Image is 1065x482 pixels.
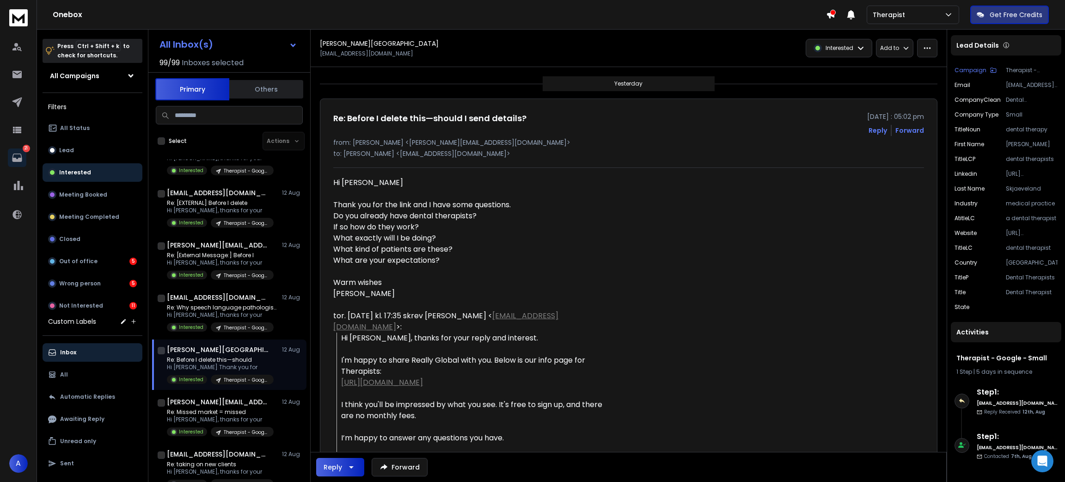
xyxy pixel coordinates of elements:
div: Reply [324,463,342,472]
p: Re: Missed market = missed [167,408,274,416]
p: Dental [GEOGRAPHIC_DATA] [1006,96,1058,104]
button: Automatic Replies [43,388,142,406]
p: Therapist - Google - Small [224,324,268,331]
p: 12 Aug [282,294,303,301]
p: Not Interested [59,302,103,309]
h6: Step 1 : [977,431,1058,442]
p: Interested [59,169,91,176]
h1: [PERSON_NAME][GEOGRAPHIC_DATA] [320,39,439,48]
p: Inbox [60,349,76,356]
p: a dental therapist [1006,215,1058,222]
p: Hi [PERSON_NAME], thanks for your [167,259,274,266]
p: Hi [PERSON_NAME], thanks for your [167,311,278,319]
p: Automatic Replies [60,393,115,401]
p: [PERSON_NAME] [1006,141,1058,148]
span: 7th, Aug [1011,453,1032,460]
div: I’m happy to answer any questions you have. [341,433,603,444]
p: titleNoun [955,126,980,133]
p: Awaiting Reply [60,415,104,423]
div: tor. [DATE] kl. 17:35 skrev [PERSON_NAME] < >: [333,310,603,333]
h1: All Campaigns [50,71,99,80]
div: If so how do they work? [333,222,603,233]
button: Meeting Booked [43,185,142,204]
button: Primary [155,78,229,100]
p: Skjaeveland [1006,185,1058,192]
div: Forward [895,126,924,135]
button: Unread only [43,432,142,451]
div: Thank you for the link and I have some questions. [333,199,603,210]
p: TitleP [955,274,968,281]
button: All [43,365,142,384]
h1: Onebox [53,9,826,20]
button: Not Interested11 [43,297,142,315]
button: Meeting Completed [43,208,142,226]
span: Ctrl + Shift + k [76,41,121,51]
h1: All Inbox(s) [159,40,213,49]
p: [GEOGRAPHIC_DATA] [1006,259,1058,266]
button: All Campaigns [43,67,142,85]
h3: Filters [43,100,142,113]
p: Reply Received [984,408,1045,415]
div: What exactly will I be doing? [333,233,603,244]
p: Therapist [873,10,909,19]
h6: Step 1 : [977,387,1058,398]
p: Country [955,259,977,266]
button: Others [229,79,303,99]
p: Re: taking on new clients [167,461,274,468]
p: linkedin [955,170,977,178]
a: [URL][DOMAIN_NAME] [341,377,423,388]
h1: [PERSON_NAME][GEOGRAPHIC_DATA] [167,345,269,354]
p: Unread only [60,438,96,445]
div: Warm wishes [333,277,603,288]
p: Interested [179,376,203,383]
button: Lead [43,141,142,160]
button: Get Free Credits [970,6,1049,24]
p: Hi [PERSON_NAME] Thank you for [167,364,274,371]
p: Closed [59,235,80,243]
p: Interested [179,272,203,278]
button: Interested [43,163,142,182]
p: from: [PERSON_NAME] <[PERSON_NAME][EMAIL_ADDRESS][DOMAIN_NAME]> [333,138,924,147]
h3: Inboxes selected [182,57,244,68]
p: [EMAIL_ADDRESS][DOMAIN_NAME] [1006,81,1058,89]
div: [PERSON_NAME] [333,288,603,299]
p: 21 [23,145,30,152]
p: Hi [PERSON_NAME], thanks for your [167,468,274,476]
p: 12 Aug [282,346,303,353]
h1: Re: Before I delete this—should I send details? [333,112,526,125]
p: 12 Aug [282,189,303,197]
p: Lead [59,147,74,154]
p: Interested [179,428,203,435]
p: [DATE] : 05:02 pm [867,112,924,121]
button: Campaign [955,67,997,74]
button: Forward [372,458,428,476]
p: medical practice [1006,200,1058,207]
p: Re: [EXTERNAL] Before I delete [167,199,274,207]
button: A [9,454,28,473]
div: What are your expectations? [333,255,603,266]
h1: [EMAIL_ADDRESS][DOMAIN_NAME] [167,293,269,302]
p: Re: [External Message:] Before I [167,252,274,259]
h6: [EMAIL_ADDRESS][DOMAIN_NAME] [977,444,1058,451]
p: dental therapists [1006,155,1058,163]
p: titleLC [955,244,973,252]
p: Add to [880,44,899,52]
div: What kind of patients are these? [333,244,603,255]
p: All Status [60,124,90,132]
div: Hi [PERSON_NAME], thanks for your reply and interest. [341,333,603,344]
p: 12 Aug [282,451,303,458]
p: Small [1006,111,1058,118]
button: Awaiting Reply [43,410,142,428]
p: title [955,289,966,296]
p: Re: Why speech language pathologists [167,304,278,311]
p: Therapist - Google - Large [224,272,268,279]
p: Hi [PERSON_NAME], thanks for your [167,207,274,214]
p: dental therapy [1006,126,1058,133]
button: All Inbox(s) [152,35,305,54]
div: Open Intercom Messenger [1031,450,1053,472]
div: 5 [129,280,137,287]
div: Hi [PERSON_NAME] [333,177,603,299]
p: Campaign [955,67,986,74]
button: Wrong person5 [43,274,142,293]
